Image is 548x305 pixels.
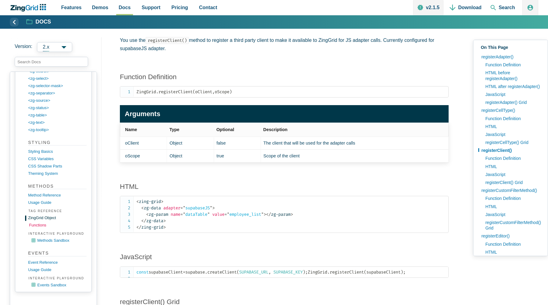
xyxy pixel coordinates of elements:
span: supabaseJS [180,205,212,211]
span: </ [136,225,141,230]
span: ) [229,89,232,94]
span: </ [266,212,271,217]
td: Object [167,137,214,150]
span: . [156,89,158,94]
a: HTML [120,183,139,190]
span: > [264,212,266,217]
a: registerClient() [478,146,543,154]
strong: Methods [28,183,87,189]
a: Function Definition [482,115,543,123]
a: Usage Guide [28,266,87,274]
th: Optional [214,123,261,137]
a: JavaScript [482,211,543,219]
code: registerClient() [146,37,189,44]
a: functions [29,222,87,229]
a: <zg-text> [28,119,87,126]
a: Function Definition [120,73,176,81]
a: registerCustomFilterMethod() [478,186,543,194]
a: Methods Sandbox [32,237,87,244]
span: Docs [119,3,131,12]
a: <zg-table> [28,112,87,119]
a: registerAdapter() [478,53,543,61]
td: false [214,137,261,150]
code: supabaseClient supabase ZingGrid supabaseClient [136,269,448,275]
span: adapter [163,205,180,211]
td: Object [167,150,214,163]
a: JavaScript [482,90,543,98]
td: Scope of the client [261,150,449,163]
span: const [136,270,149,275]
code: ZingGrid oClient oScope [136,89,448,95]
a: CSS Variables [28,155,87,163]
span: < [146,212,149,217]
span: . [205,270,207,275]
span: Tag Reference [27,208,87,214]
a: theming system [28,170,87,177]
span: . [327,270,330,275]
strong: Styling [28,140,87,145]
a: Usage Guide [28,199,87,206]
span: Interactive Playground [27,276,87,281]
span: Demos [92,3,108,12]
p: You use the method to register a third party client to make it available to ZingGrid for JS adapt... [120,36,449,53]
span: " [183,212,185,217]
a: ZingChart Logo. Click to return to the homepage [10,4,49,12]
span: > [163,218,166,223]
span: zg-param [266,212,291,217]
span: " [207,212,210,217]
a: Styling Basics [28,148,87,155]
a: registerCellType() Grid [482,138,543,146]
td: oScope [120,150,167,163]
a: <zg-tooltip> [28,126,87,134]
a: registerClient() Grid [482,178,543,186]
span: Pricing [172,3,188,12]
span: zing-grid [136,199,161,204]
span: = [224,212,227,217]
a: Docs [27,18,51,26]
span: dataTable [180,212,210,217]
a: HTML [482,123,543,130]
span: > [161,199,163,204]
span: </ [141,218,146,223]
span: zg-data [141,205,161,211]
span: ( [193,89,195,94]
a: HTML [482,203,543,211]
a: HTML [482,163,543,171]
span: , [212,89,215,94]
span: name [171,212,180,217]
a: registerAdapter() Grid [482,98,543,106]
a: Method Reference [28,192,87,199]
a: <zg-source> [28,97,87,104]
span: < [141,205,144,211]
a: Event Reference [28,259,87,266]
a: JavaScript [120,253,152,261]
a: registerCellType() [478,106,543,114]
a: Function Definition [482,61,543,69]
span: > [291,212,293,217]
span: " [210,205,212,211]
span: Support [142,3,160,12]
td: true [214,150,261,163]
span: > [163,225,166,230]
a: ZingGrid object [28,214,87,222]
span: Features [61,3,82,12]
th: Type [167,123,214,137]
a: HTML after registerAdapter() [482,83,543,90]
a: <zg-separator> [28,90,87,97]
span: SUPABASE_URL [239,270,268,275]
a: <zg-status> [28,104,87,112]
caption: Arguments [120,105,449,123]
span: , [268,270,271,275]
span: ; [305,270,308,275]
span: > [212,205,215,211]
a: CSS shadow parts [28,163,87,170]
a: <zg-selector-mask> [28,82,87,90]
td: The client that will be used for the adapter calls [261,137,449,150]
span: = [180,212,183,217]
input: search input [15,57,88,67]
a: Function Definition [482,194,543,202]
span: zg-data [141,218,163,223]
span: " [183,205,185,211]
label: Versions [15,42,97,52]
span: Interactive Playground [27,231,87,237]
